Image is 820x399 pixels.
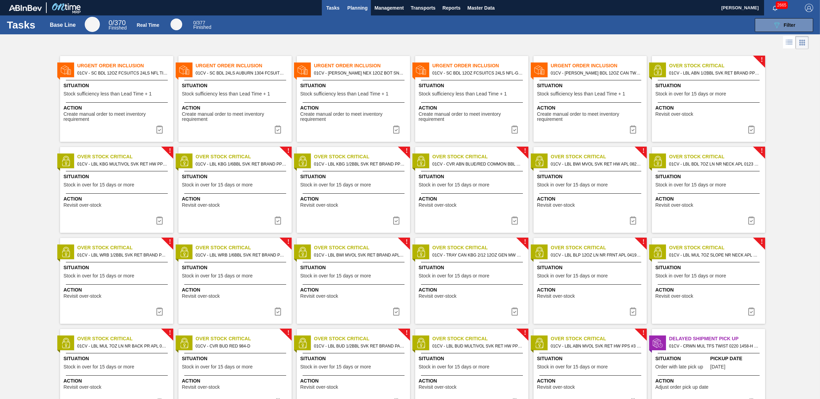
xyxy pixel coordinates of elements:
[710,364,725,369] span: 08/28/2025
[61,247,71,257] img: status
[784,22,795,28] span: Filter
[392,125,400,134] img: icon-task complete
[287,330,289,335] span: !
[629,216,637,225] img: icon-task complete
[534,65,544,75] img: status
[411,4,435,12] span: Transports
[388,305,405,318] button: icon-task complete
[196,62,292,69] span: Urgent Order Inclusion
[419,377,527,385] span: Action
[182,385,220,390] span: Revisit over-stock
[274,125,282,134] img: icon-task complete
[182,112,290,122] span: Create manual order to meet inventory requirement
[137,22,159,28] div: Real Time
[419,294,456,299] span: Revisit over-stock
[653,338,663,348] img: status
[182,82,290,89] span: Situation
[63,173,172,180] span: Situation
[300,195,408,203] span: Action
[182,173,290,180] span: Situation
[388,214,405,227] div: Complete task: 6892691
[419,195,527,203] span: Action
[270,214,286,227] button: icon-task complete
[655,294,693,299] span: Revisit over-stock
[669,69,760,77] span: 01CV - LBL ABN 1/2BBL SVK RET BRAND PPS #4
[755,18,813,32] button: Filter
[182,377,290,385] span: Action
[419,364,489,369] span: Stock in over for 15 days or more
[193,20,205,25] span: / 377
[419,273,489,278] span: Stock in over for 15 days or more
[551,62,647,69] span: Urgent Order Inclusion
[388,214,405,227] button: icon-task complete
[63,286,172,294] span: Action
[182,264,290,271] span: Situation
[325,4,340,12] span: Tasks
[537,264,645,271] span: Situation
[314,69,405,77] span: 01CV - CARR NEX 12OZ BOT SNUG 12/12 12OZ BOT
[669,160,760,168] span: 01CV - LBL BDL 7OZ LN NR NECK APL 0123 #8 BEER
[511,307,519,316] img: icon-task complete
[537,104,645,112] span: Action
[7,21,40,29] h1: Tasks
[182,104,290,112] span: Action
[432,153,528,160] span: Over Stock Critical
[77,69,168,77] span: 01CV - SC BDL 12OZ FCSUITCS 24LS NFL TITANS HULK HANDLE
[300,82,408,89] span: Situation
[416,338,426,348] img: status
[625,123,641,136] button: icon-task complete
[108,19,126,26] span: / 370
[419,264,527,271] span: Situation
[179,247,189,257] img: status
[108,25,127,31] span: Finished
[179,156,189,166] img: status
[182,294,220,299] span: Revisit over-stock
[419,104,527,112] span: Action
[196,251,286,259] span: 01CV - LBL WRB 1/6BBL SVK RET BRAND PAPER #4
[419,182,489,187] span: Stock in over for 15 days or more
[655,182,726,187] span: Stock in over for 15 days or more
[432,342,523,350] span: 01CV - LBL BUD MULTIVOL SVK RET HW PPS #3
[655,195,763,203] span: Action
[287,148,289,153] span: !
[761,148,763,153] span: !
[655,173,763,180] span: Situation
[61,65,71,75] img: status
[537,112,645,122] span: Create manual order to meet inventory requirement
[551,153,647,160] span: Over Stock Critical
[537,355,645,362] span: Situation
[169,330,171,335] span: !
[300,112,408,122] span: Create manual order to meet inventory requirement
[388,123,405,136] div: Complete task: 6893046
[182,355,290,362] span: Situation
[419,112,527,122] span: Create manual order to meet inventory requirement
[506,123,523,136] button: icon-task complete
[300,364,371,369] span: Stock in over for 15 days or more
[314,251,405,259] span: 01CV - LBL BWI MVOL SVK RET BRAND APL 1023 #4 5
[374,4,404,12] span: Management
[270,305,286,318] button: icon-task complete
[300,173,408,180] span: Situation
[551,251,641,259] span: 01CV - LBL BLP 12OZ LN NR FRNT APL 0419 #8 6% B
[655,385,708,390] span: Adjust order pick up date
[625,305,641,318] button: icon-task complete
[551,69,641,77] span: 01CV - CARR BDL 12OZ CAN TWNSTK 30/12 CAN NFL-FALCONS
[534,338,544,348] img: status
[196,153,292,160] span: Over Stock Critical
[300,182,371,187] span: Stock in over for 15 days or more
[432,62,528,69] span: Urgent Order Inclusion
[642,148,644,153] span: !
[406,330,408,335] span: !
[300,377,408,385] span: Action
[551,342,641,350] span: 01CV - LBL ABN MVOL SVK RET HW PPS #3 5.0%
[537,182,608,187] span: Stock in over for 15 days or more
[743,123,760,136] button: icon-task complete
[297,156,308,166] img: status
[300,264,408,271] span: Situation
[419,286,527,294] span: Action
[710,355,763,362] span: Pickup Date
[196,69,286,77] span: 01CV - SC BDL 24LS AUBURN 1304 FCSUITCS 12OZ
[63,182,134,187] span: Stock in over for 15 days or more
[63,112,172,122] span: Create manual order to meet inventory requirement
[274,307,282,316] img: icon-task complete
